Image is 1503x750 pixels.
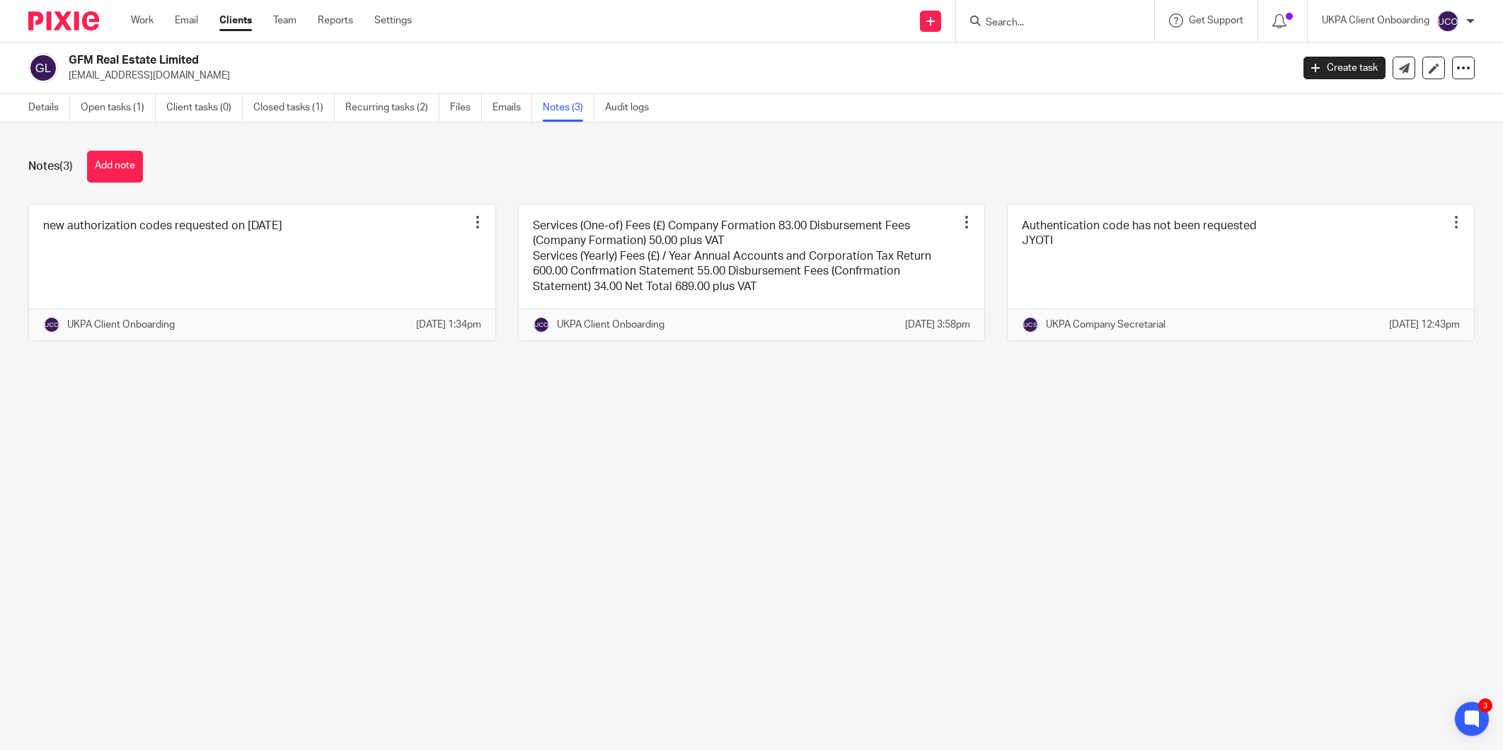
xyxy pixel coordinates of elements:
[166,94,243,122] a: Client tasks (0)
[905,318,970,332] p: [DATE] 3:58pm
[1436,10,1459,33] img: svg%3E
[1389,318,1460,332] p: [DATE] 12:43pm
[131,13,154,28] a: Work
[67,318,175,332] p: UKPA Client Onboarding
[253,94,335,122] a: Closed tasks (1)
[533,316,550,333] img: svg%3E
[374,13,412,28] a: Settings
[1303,57,1386,79] a: Create task
[1322,13,1429,28] p: UKPA Client Onboarding
[69,69,1282,83] p: [EMAIL_ADDRESS][DOMAIN_NAME]
[1478,698,1492,712] div: 3
[28,53,58,83] img: svg%3E
[28,94,70,122] a: Details
[605,94,660,122] a: Audit logs
[87,151,143,183] button: Add note
[416,318,481,332] p: [DATE] 1:34pm
[81,94,156,122] a: Open tasks (1)
[219,13,252,28] a: Clients
[59,161,73,172] span: (3)
[28,159,73,174] h1: Notes
[28,11,99,30] img: Pixie
[557,318,664,332] p: UKPA Client Onboarding
[345,94,439,122] a: Recurring tasks (2)
[493,94,532,122] a: Emails
[543,94,594,122] a: Notes (3)
[69,53,1040,68] h2: GFM Real Estate Limited
[318,13,353,28] a: Reports
[175,13,198,28] a: Email
[1189,16,1243,25] span: Get Support
[450,94,482,122] a: Files
[984,17,1112,30] input: Search
[273,13,296,28] a: Team
[1022,316,1039,333] img: svg%3E
[43,316,60,333] img: svg%3E
[1046,318,1165,332] p: UKPA Company Secretarial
